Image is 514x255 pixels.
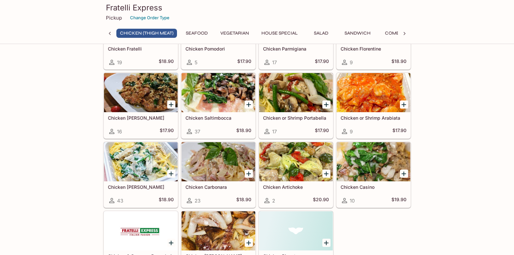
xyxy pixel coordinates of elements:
[272,198,275,204] span: 2
[322,100,330,109] button: Add Chicken or Shrimp Portabella
[341,115,406,121] h5: Chicken or Shrimp Arabiata
[181,73,256,139] a: Chicken Saltimbocca37$18.90
[181,142,256,208] a: Chicken Carbonara23$18.90
[106,3,408,13] h3: Fratelli Express
[263,46,329,52] h5: Chicken Parmigiana
[116,29,177,38] button: Chicken (Thigh Meat)
[337,73,410,112] div: Chicken or Shrimp Arabiata
[337,142,410,181] div: Chicken Casino
[259,211,333,250] div: Chicken Piccata
[167,100,175,109] button: Add Chicken Basilio
[159,58,174,66] h5: $18.90
[259,73,333,139] a: Chicken or Shrimp Portabella17$17.90
[185,184,251,190] h5: Chicken Carbonara
[272,128,277,135] span: 17
[272,59,277,66] span: 17
[341,46,406,52] h5: Chicken Florentine
[322,170,330,178] button: Add Chicken Artichoke
[104,142,178,181] div: Chicken Alfredo
[341,184,406,190] h5: Chicken Casino
[391,58,406,66] h5: $18.90
[195,198,200,204] span: 23
[108,184,174,190] h5: Chicken [PERSON_NAME]
[182,73,255,112] div: Chicken Saltimbocca
[195,59,198,66] span: 5
[160,127,174,135] h5: $17.90
[217,29,253,38] button: Vegetarian
[263,115,329,121] h5: Chicken or Shrimp Portabella
[108,115,174,121] h5: Chicken [PERSON_NAME]
[159,197,174,204] h5: $18.90
[104,142,178,208] a: Chicken [PERSON_NAME]43$18.90
[392,127,406,135] h5: $17.90
[236,127,251,135] h5: $18.90
[306,29,336,38] button: Salad
[245,239,253,247] button: Add Chicken Bruno
[322,239,330,247] button: Add Chicken Piccata
[167,239,175,247] button: Add Chicken & Sausage Pomodori
[313,197,329,204] h5: $20.90
[245,100,253,109] button: Add Chicken Saltimbocca
[245,170,253,178] button: Add Chicken Carbonara
[182,142,255,181] div: Chicken Carbonara
[237,58,251,66] h5: $17.90
[127,13,172,23] button: Change Order Type
[108,46,174,52] h5: Chicken Fratelli
[104,73,178,139] a: Chicken [PERSON_NAME]16$17.90
[379,29,409,38] button: Combo
[236,197,251,204] h5: $18.90
[315,127,329,135] h5: $17.90
[195,128,200,135] span: 37
[106,15,122,21] p: Pickup
[350,59,353,66] span: 9
[350,128,353,135] span: 9
[259,142,333,208] a: Chicken Artichoke2$20.90
[117,128,122,135] span: 16
[104,211,178,250] div: Chicken & Sausage Pomodori
[259,142,333,181] div: Chicken Artichoke
[263,184,329,190] h5: Chicken Artichoke
[391,197,406,204] h5: $19.90
[117,59,122,66] span: 19
[185,46,251,52] h5: Chicken Pomodori
[117,198,123,204] span: 43
[182,29,212,38] button: Seafood
[400,170,408,178] button: Add Chicken Casino
[336,142,411,208] a: Chicken Casino10$19.90
[259,73,333,112] div: Chicken or Shrimp Portabella
[185,115,251,121] h5: Chicken Saltimbocca
[350,198,355,204] span: 10
[258,29,301,38] button: House Special
[104,73,178,112] div: Chicken Basilio
[341,29,374,38] button: Sandwich
[336,73,411,139] a: Chicken or Shrimp Arabiata9$17.90
[167,170,175,178] button: Add Chicken Alfredo
[315,58,329,66] h5: $17.90
[182,211,255,250] div: Chicken Bruno
[400,100,408,109] button: Add Chicken or Shrimp Arabiata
